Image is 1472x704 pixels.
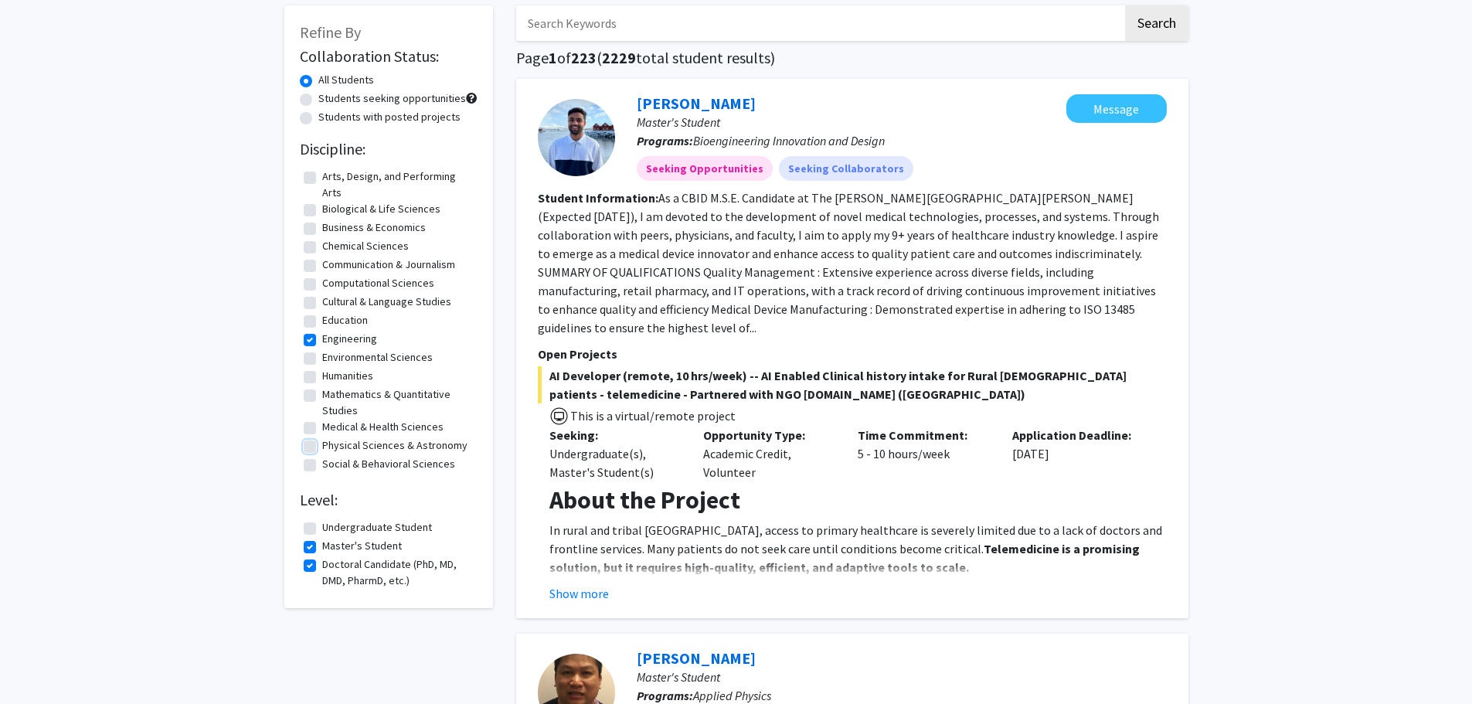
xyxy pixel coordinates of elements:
[300,22,361,42] span: Refine By
[322,386,474,419] label: Mathematics & Quantitative Studies
[693,688,771,703] span: Applied Physics
[637,669,720,685] span: Master's Student
[569,408,736,423] span: This is a virtual/remote project
[637,114,720,130] span: Master's Student
[516,5,1123,41] input: Search Keywords
[322,168,474,201] label: Arts, Design, and Performing Arts
[12,634,66,692] iframe: Chat
[549,584,609,603] button: Show more
[322,456,455,472] label: Social & Behavioral Sciences
[322,312,368,328] label: Education
[846,426,1001,481] div: 5 - 10 hours/week
[637,133,693,148] b: Programs:
[549,521,1167,576] p: In rural and tribal [GEOGRAPHIC_DATA], access to primary healthcare is severely limited due to a ...
[322,538,402,554] label: Master's Student
[322,331,377,347] label: Engineering
[637,156,773,181] mat-chip: Seeking Opportunities
[1012,426,1144,444] p: Application Deadline:
[637,94,756,113] a: [PERSON_NAME]
[318,72,374,88] label: All Students
[322,368,373,384] label: Humanities
[637,688,693,703] b: Programs:
[571,48,597,67] span: 223
[322,556,474,589] label: Doctoral Candidate (PhD, MD, DMD, PharmD, etc.)
[549,48,557,67] span: 1
[549,444,681,481] div: Undergraduate(s), Master's Student(s)
[322,275,434,291] label: Computational Sciences
[300,47,478,66] h2: Collaboration Status:
[538,366,1167,403] span: AI Developer (remote, 10 hrs/week) -- AI Enabled Clinical history intake for Rural [DEMOGRAPHIC_D...
[322,519,432,536] label: Undergraduate Student
[322,238,409,254] label: Chemical Sciences
[516,49,1188,67] h1: Page of ( total student results)
[538,190,658,206] b: Student Information:
[549,576,1167,651] p: This project focuses on building an that can be deployed via mobile applications used by communit...
[318,90,466,107] label: Students seeking opportunities
[538,190,1159,335] fg-read-more: As a CBID M.S.E. Candidate at The [PERSON_NAME][GEOGRAPHIC_DATA][PERSON_NAME] (Expected [DATE]), ...
[322,201,440,217] label: Biological & Life Sciences
[322,349,433,366] label: Environmental Sciences
[703,426,835,444] p: Opportunity Type:
[779,156,913,181] mat-chip: Seeking Collaborators
[693,133,885,148] span: Bioengineering Innovation and Design
[538,346,617,362] span: Open Projects
[602,48,636,67] span: 2229
[858,426,989,444] p: Time Commitment:
[322,419,444,435] label: Medical & Health Sciences
[322,437,467,454] label: Physical Sciences & Astronomy
[549,485,740,515] strong: About the Project
[322,257,455,273] label: Communication & Journalism
[318,109,461,125] label: Students with posted projects
[1066,94,1167,123] button: Message Jay Tailor
[300,140,478,158] h2: Discipline:
[300,491,478,509] h2: Level:
[1125,5,1188,41] button: Search
[1001,426,1155,481] div: [DATE]
[692,426,846,481] div: Academic Credit, Volunteer
[322,219,426,236] label: Business & Economics
[322,294,451,310] label: Cultural & Language Studies
[549,426,681,444] p: Seeking:
[637,648,756,668] a: [PERSON_NAME]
